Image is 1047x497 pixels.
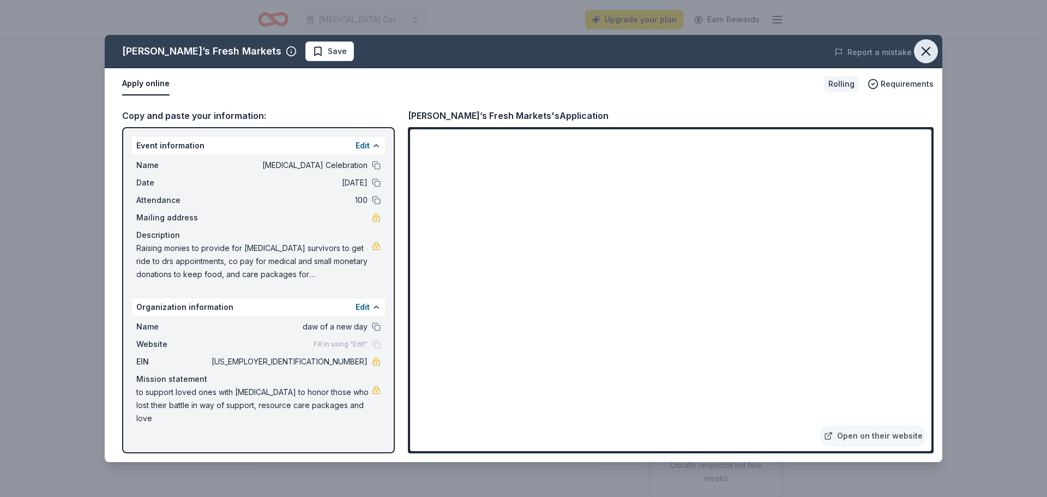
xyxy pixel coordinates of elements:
[136,194,209,207] span: Attendance
[356,139,370,152] button: Edit
[328,45,347,58] span: Save
[136,373,381,386] div: Mission statement
[834,46,912,59] button: Report a mistake
[820,425,927,447] a: Open on their website
[209,159,368,172] span: [MEDICAL_DATA] Celebration
[136,229,381,242] div: Description
[122,43,281,60] div: [PERSON_NAME]’s Fresh Markets
[305,41,354,61] button: Save
[136,386,372,425] span: to support loved ones with [MEDICAL_DATA] to honor those who lost their battle in way of support,...
[136,159,209,172] span: Name
[136,242,372,281] span: Raising monies to provide for [MEDICAL_DATA] survivors to get ride to drs appointments, co pay fo...
[136,176,209,189] span: Date
[132,137,385,154] div: Event information
[314,340,368,349] span: Fill in using "Edit"
[122,109,395,123] div: Copy and paste your information:
[824,76,859,92] div: Rolling
[356,301,370,314] button: Edit
[408,109,609,123] div: [PERSON_NAME]’s Fresh Markets's Application
[136,320,209,333] span: Name
[881,77,934,91] span: Requirements
[209,176,368,189] span: [DATE]
[122,73,170,95] button: Apply online
[209,320,368,333] span: daw of a new day
[209,355,368,368] span: [US_EMPLOYER_IDENTIFICATION_NUMBER]
[136,338,209,351] span: Website
[868,77,934,91] button: Requirements
[209,194,368,207] span: 100
[132,298,385,316] div: Organization information
[136,355,209,368] span: EIN
[136,211,209,224] span: Mailing address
